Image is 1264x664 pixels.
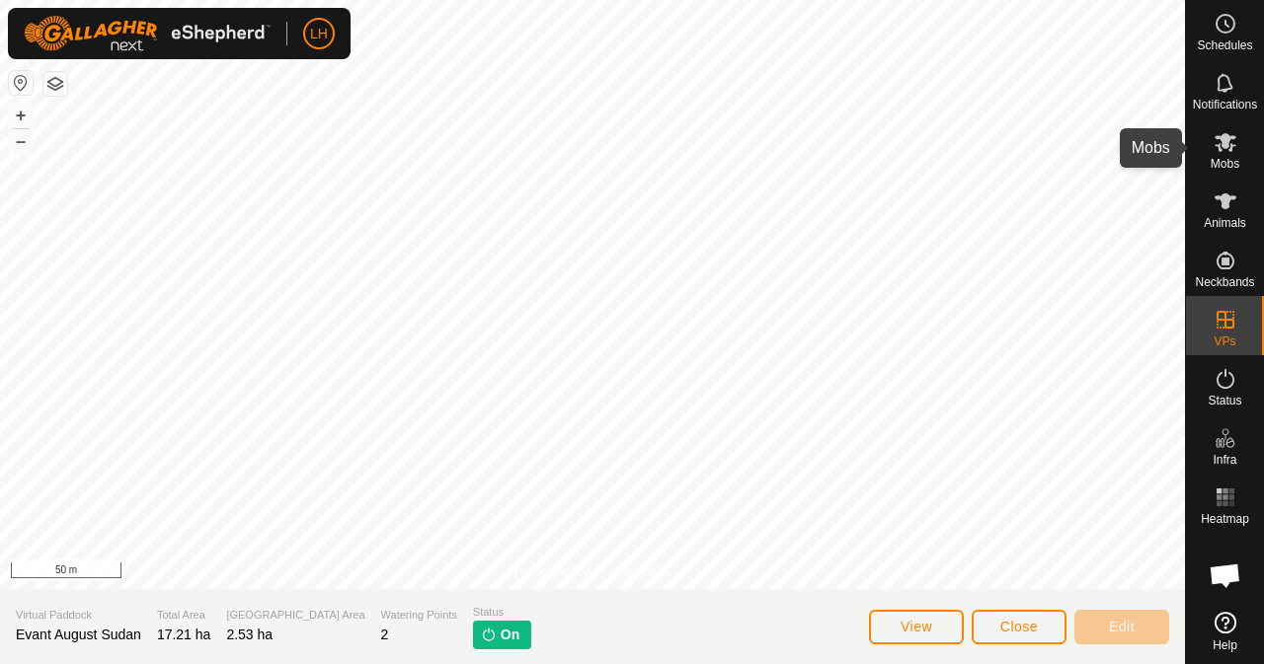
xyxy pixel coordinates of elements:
span: Status [473,604,531,621]
button: View [869,610,964,644]
span: 17.21 ha [157,627,211,642]
span: Animals [1204,217,1246,229]
span: VPs [1214,335,1235,347]
span: Evant August Sudan [16,627,141,642]
a: Contact Us [612,563,671,581]
button: Reset Map [9,71,33,95]
span: 2 [381,627,389,642]
span: Total Area [157,607,211,624]
span: Infra [1213,454,1236,466]
button: Map Layers [43,72,67,96]
a: Help [1186,604,1264,659]
span: Edit [1109,619,1135,634]
a: Open chat [1196,546,1255,605]
span: View [901,619,932,634]
button: + [9,104,33,127]
span: Neckbands [1195,276,1254,288]
span: Heatmap [1201,513,1249,525]
button: Edit [1074,610,1169,644]
span: Help [1213,639,1237,651]
span: Mobs [1211,158,1239,170]
span: On [501,625,519,645]
button: – [9,129,33,153]
span: Virtual Paddock [16,607,141,624]
span: Close [1000,619,1038,634]
span: Schedules [1197,39,1252,51]
span: 2.53 ha [226,627,273,642]
span: LH [310,24,328,44]
a: Privacy Policy [514,563,589,581]
img: Gallagher Logo [24,16,271,51]
img: turn-on [481,627,497,642]
button: Close [972,610,1066,644]
span: [GEOGRAPHIC_DATA] Area [226,607,364,624]
span: Notifications [1193,99,1257,111]
span: Watering Points [381,607,457,624]
span: Status [1208,395,1241,406]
